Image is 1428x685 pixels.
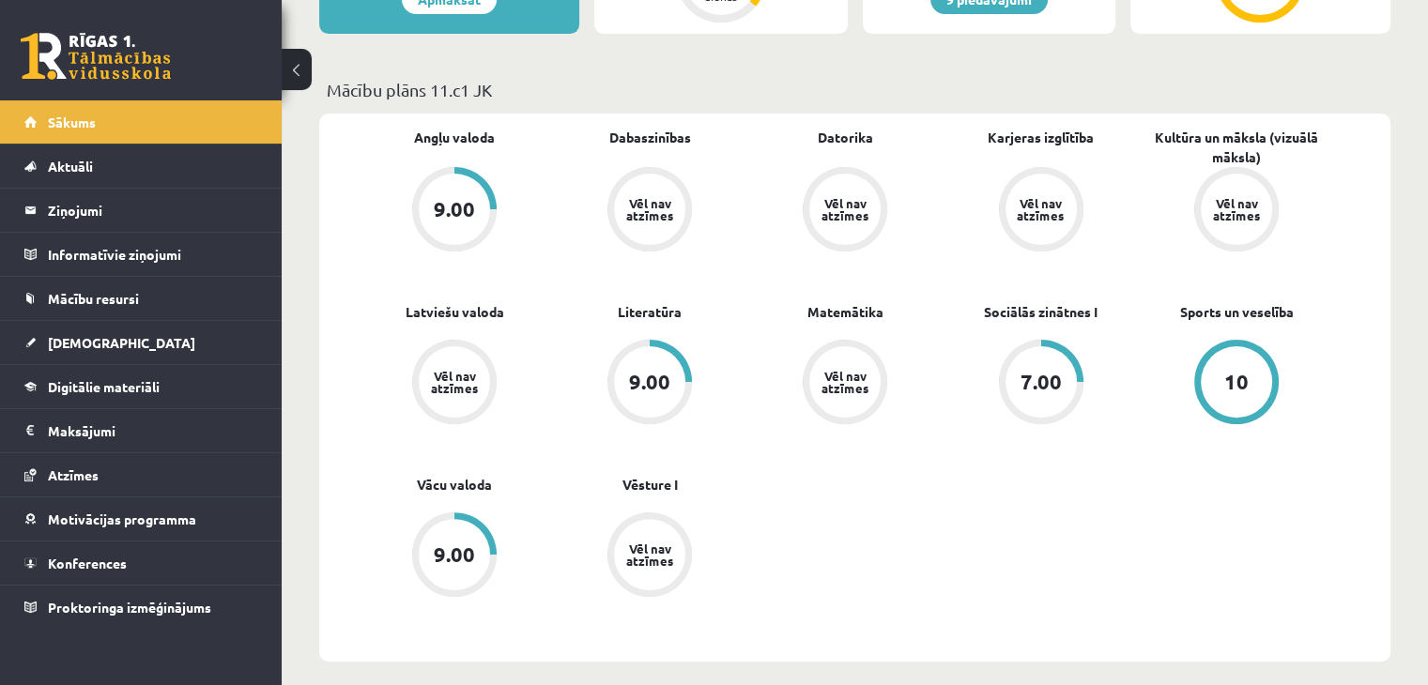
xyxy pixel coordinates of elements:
[24,497,258,540] a: Motivācijas programma
[48,510,196,527] span: Motivācijas programma
[48,334,195,351] span: [DEMOGRAPHIC_DATA]
[24,453,258,496] a: Atzīmes
[1139,167,1334,255] a: Vēl nav atzīmes
[357,340,552,428] a: Vēl nav atzīmes
[944,167,1139,255] a: Vēl nav atzīmes
[434,199,475,220] div: 9.00
[417,475,492,495] a: Vācu valoda
[984,302,1098,322] a: Sociālās zinātnes I
[24,409,258,452] a: Maksājumi
[414,128,495,147] a: Angļu valoda
[1224,372,1249,392] div: 10
[48,378,160,395] span: Digitālie materiāli
[357,167,552,255] a: 9.00
[357,512,552,601] a: 9.00
[24,100,258,144] a: Sākums
[1210,197,1263,221] div: Vēl nav atzīmes
[944,340,1139,428] a: 7.00
[24,586,258,629] a: Proktoringa izmēģinājums
[48,555,127,571] span: Konferences
[819,370,871,394] div: Vēl nav atzīmes
[747,340,943,428] a: Vēl nav atzīmes
[1021,372,1062,392] div: 7.00
[552,512,747,601] a: Vēl nav atzīmes
[48,409,258,452] legend: Maksājumi
[24,321,258,364] a: [DEMOGRAPHIC_DATA]
[24,541,258,585] a: Konferences
[48,599,211,616] span: Proktoringa izmēģinājums
[629,372,670,392] div: 9.00
[623,542,676,567] div: Vēl nav atzīmes
[1139,340,1334,428] a: 10
[428,370,481,394] div: Vēl nav atzīmes
[434,544,475,565] div: 9.00
[48,233,258,276] legend: Informatīvie ziņojumi
[24,277,258,320] a: Mācību resursi
[807,302,883,322] a: Matemātika
[24,189,258,232] a: Ziņojumi
[24,233,258,276] a: Informatīvie ziņojumi
[819,197,871,221] div: Vēl nav atzīmes
[327,77,1383,102] p: Mācību plāns 11.c1 JK
[988,128,1094,147] a: Karjeras izglītība
[48,114,96,130] span: Sākums
[48,189,258,232] legend: Ziņojumi
[609,128,691,147] a: Dabaszinības
[48,466,99,483] span: Atzīmes
[818,128,873,147] a: Datorika
[21,33,171,80] a: Rīgas 1. Tālmācības vidusskola
[24,145,258,188] a: Aktuāli
[24,365,258,408] a: Digitālie materiāli
[552,340,747,428] a: 9.00
[406,302,504,322] a: Latviešu valoda
[1179,302,1293,322] a: Sports un veselība
[622,475,678,495] a: Vēsture I
[1015,197,1067,221] div: Vēl nav atzīmes
[48,158,93,175] span: Aktuāli
[747,167,943,255] a: Vēl nav atzīmes
[552,167,747,255] a: Vēl nav atzīmes
[618,302,682,322] a: Literatūra
[623,197,676,221] div: Vēl nav atzīmes
[1139,128,1334,167] a: Kultūra un māksla (vizuālā māksla)
[48,290,139,307] span: Mācību resursi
